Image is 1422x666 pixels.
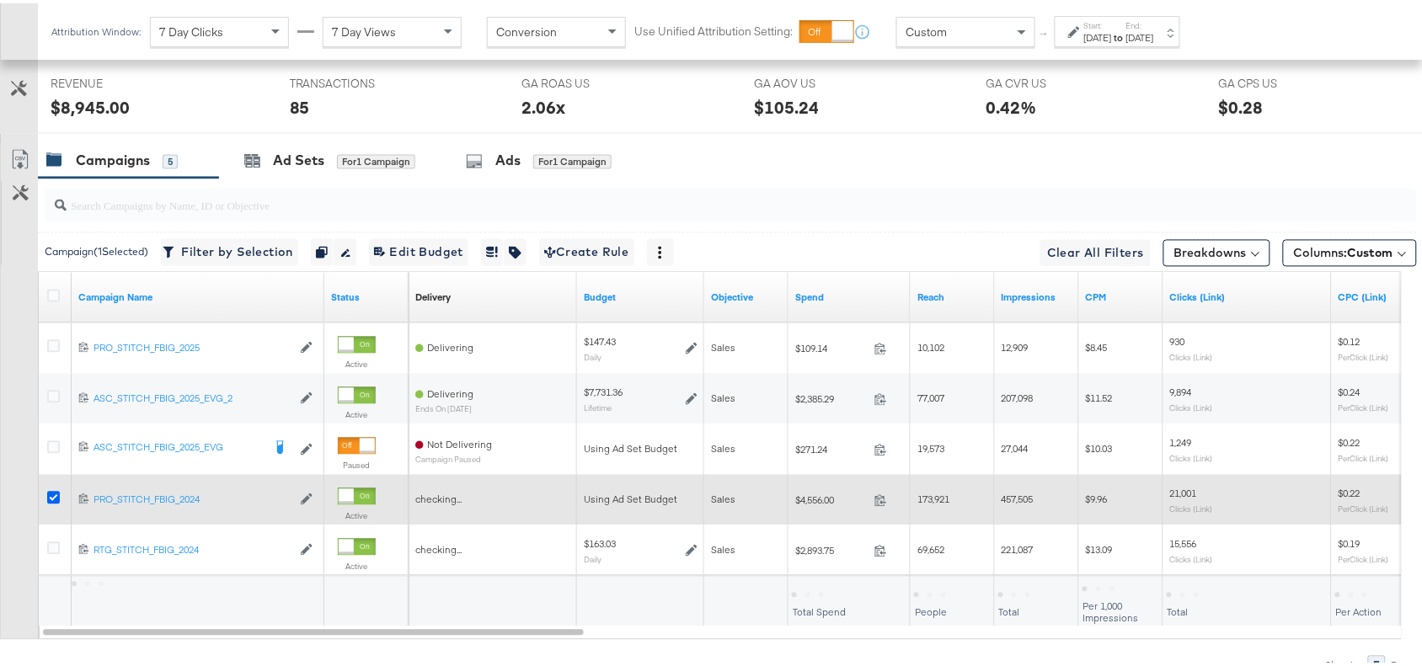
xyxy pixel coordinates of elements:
span: REVENUE [51,72,177,88]
a: Your campaign name. [78,288,318,301]
label: Start: [1084,17,1112,28]
span: Total [1168,603,1189,615]
button: Create Rule [539,236,634,263]
label: Active [338,356,376,367]
div: ASC_STITCH_FBIG_2025_EVG [94,438,262,451]
sub: Per Click (Link) [1339,450,1389,461]
span: 457,505 [1002,490,1034,503]
div: ASC_STITCH_FBIG_2025_EVG_2 [94,389,291,402]
span: TRANSACTIONS [290,72,416,88]
span: 12,909 [1002,338,1029,351]
span: $9.96 [1086,490,1108,503]
a: PRO_STITCH_FBIG_2025 [94,338,291,353]
span: 9,894 [1170,383,1192,396]
sub: Per Click (Link) [1339,501,1389,511]
strong: to [1112,28,1126,40]
button: Columns:Custom [1283,237,1417,264]
sub: Clicks (Link) [1170,551,1213,562]
span: 21,001 [1170,484,1197,497]
a: The average cost you've paid to have 1,000 impressions of your ad. [1086,288,1157,301]
span: Create Rule [544,239,629,260]
span: 7 Day Clicks [159,21,223,36]
sub: ends on [DATE] [415,402,473,411]
sub: Clicks (Link) [1170,349,1213,360]
span: Delivering [427,338,473,351]
label: Use Unified Attribution Setting: [634,20,793,36]
span: 69,652 [917,541,944,553]
div: Using Ad Set Budget [584,490,698,503]
span: Filter by Selection [166,239,293,260]
span: $0.12 [1339,333,1361,345]
a: Shows the current state of your Ad Campaign. [331,288,402,301]
div: Using Ad Set Budget [584,440,698,453]
span: Sales [711,541,735,553]
span: 10,102 [917,338,944,351]
button: Filter by Selection [161,236,298,263]
span: $109.14 [795,339,868,352]
label: End: [1126,17,1154,28]
div: 0.42% [986,93,1037,117]
label: Paused [338,457,376,468]
a: ASC_STITCH_FBIG_2025_EVG_2 [94,389,291,403]
a: Reflects the ability of your Ad Campaign to achieve delivery based on ad states, schedule and bud... [415,288,451,301]
div: $8,945.00 [51,93,130,117]
span: Edit Budget [374,239,463,260]
sub: Per Click (Link) [1339,349,1389,360]
span: Sales [711,490,735,503]
span: Per 1,000 Impressions [1083,597,1139,621]
div: Delivery [415,288,451,301]
sub: Clicks (Link) [1170,400,1213,410]
div: Campaigns [76,148,150,168]
div: for 1 Campaign [533,152,612,167]
span: $4,556.00 [795,491,868,503]
span: $0.24 [1339,383,1361,396]
span: People [915,603,947,615]
span: Clear All Filters [1047,240,1144,261]
a: Your campaign's objective. [711,288,782,301]
span: $8.45 [1086,338,1108,351]
span: 15,556 [1170,535,1197,547]
span: GA CVR US [986,72,1113,88]
span: 77,007 [917,389,944,402]
span: 27,044 [1002,440,1029,452]
div: 2.06x [521,93,565,117]
span: Per Action [1336,603,1382,615]
span: Not Delivering [427,435,492,448]
a: RTG_STITCH_FBIG_2024 [94,541,291,555]
span: Sales [711,440,735,452]
span: $0.22 [1339,484,1361,497]
div: [DATE] [1126,28,1154,41]
sub: Lifetime [584,400,612,410]
span: Sales [711,338,735,351]
span: $11.52 [1086,389,1113,402]
span: $2,893.75 [795,541,868,554]
span: $13.09 [1086,541,1113,553]
div: Attribution Window: [51,23,142,35]
span: Custom [1348,242,1393,258]
label: Active [338,508,376,519]
div: $105.24 [754,93,819,117]
span: 7 Day Views [332,21,396,36]
a: The number of times your ad was served. On mobile apps an ad is counted as served the first time ... [1002,288,1072,301]
span: GA AOV US [754,72,880,88]
sub: Clicks (Link) [1170,501,1213,511]
span: GA ROAS US [521,72,648,88]
span: 930 [1170,333,1185,345]
span: Sales [711,389,735,402]
span: ↑ [1037,29,1053,35]
span: $271.24 [795,440,868,453]
div: Ads [495,148,521,168]
span: $2,385.29 [795,390,868,402]
sub: Daily [584,349,601,360]
span: 207,098 [1002,389,1034,402]
div: RTG_STITCH_FBIG_2024 [94,541,291,554]
input: Search Campaigns by Name, ID or Objective [67,179,1292,212]
div: 5 [163,152,178,167]
a: PRO_STITCH_FBIG_2024 [94,490,291,504]
span: 1,249 [1170,434,1192,446]
div: $147.43 [584,333,616,346]
sub: Daily [584,551,601,562]
button: Breakdowns [1163,237,1270,264]
button: Clear All Filters [1040,237,1151,264]
span: Delivering [427,385,473,397]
